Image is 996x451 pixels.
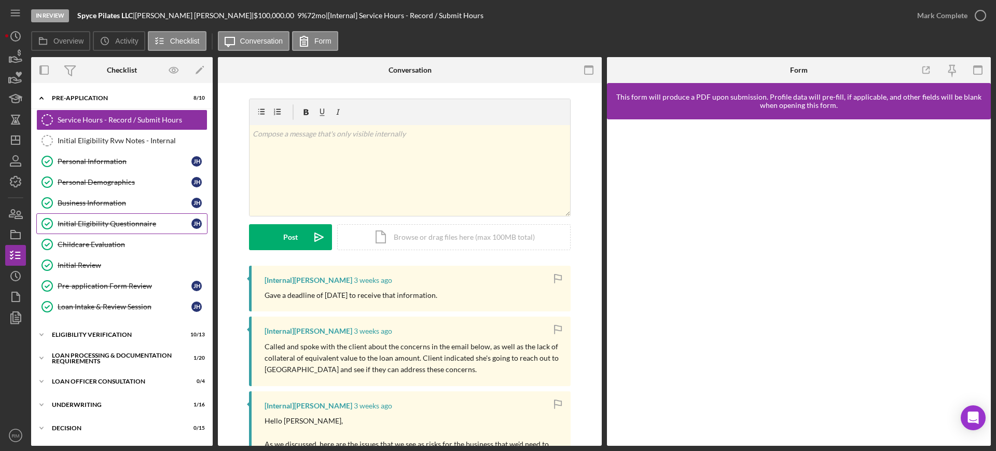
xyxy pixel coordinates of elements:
div: Open Intercom Messenger [961,405,986,430]
div: [Internal] [PERSON_NAME] [265,327,352,335]
a: Personal InformationJH [36,151,208,172]
time: 2025-08-05 19:50 [354,402,392,410]
button: Conversation [218,31,290,51]
div: This form will produce a PDF upon submission. Profile data will pre-fill, if applicable, and othe... [612,93,986,110]
div: J H [191,302,202,312]
p: Hello [PERSON_NAME], [265,415,560,427]
label: Checklist [170,37,200,45]
a: Childcare Evaluation [36,234,208,255]
div: Loan Officer Consultation [52,378,179,385]
button: Overview [31,31,90,51]
div: J H [191,177,202,187]
label: Activity [115,37,138,45]
div: [PERSON_NAME] [PERSON_NAME] | [135,11,254,20]
div: Pre-Application [52,95,179,101]
a: Pre-application Form ReviewJH [36,276,208,296]
div: Business Information [58,199,191,207]
div: [Internal] [PERSON_NAME] [265,402,352,410]
div: J H [191,198,202,208]
button: Form [292,31,338,51]
div: J H [191,218,202,229]
div: Decision [52,425,179,431]
div: 10 / 13 [186,332,205,338]
div: 72 mo [307,11,326,20]
label: Conversation [240,37,283,45]
div: Service Hours - Record / Submit Hours [58,116,207,124]
a: Loan Intake & Review SessionJH [36,296,208,317]
iframe: Lenderfit form [617,130,981,435]
div: J H [191,281,202,291]
div: Personal Information [58,157,191,166]
div: Checklist [107,66,137,74]
div: Loan Processing & Documentation Requirements [52,352,179,364]
a: Business InformationJH [36,193,208,213]
p: Called and spoke with the client about the concerns in the email below, as well as the lack of co... [265,341,560,376]
div: Initial Review [58,261,207,269]
a: Initial Eligibility Rvw Notes - Internal [36,130,208,151]
time: 2025-08-05 20:17 [354,276,392,284]
button: RM [5,425,26,446]
button: Mark Complete [907,5,991,26]
div: 9 % [297,11,307,20]
div: Underwriting [52,402,179,408]
a: Initial Eligibility QuestionnaireJH [36,213,208,234]
time: 2025-08-05 20:17 [354,327,392,335]
div: [Internal] [PERSON_NAME] [265,276,352,284]
button: Activity [93,31,145,51]
a: Initial Review [36,255,208,276]
div: $100,000.00 [254,11,297,20]
label: Overview [53,37,84,45]
div: Initial Eligibility Rvw Notes - Internal [58,136,207,145]
div: Eligibility Verification [52,332,179,338]
div: Personal Demographics [58,178,191,186]
div: 0 / 4 [186,378,205,385]
div: | [77,11,135,20]
label: Form [314,37,331,45]
div: Initial Eligibility Questionnaire [58,220,191,228]
div: Childcare Evaluation [58,240,207,249]
div: Conversation [389,66,432,74]
a: Service Hours - Record / Submit Hours [36,110,208,130]
div: 8 / 10 [186,95,205,101]
div: Post [283,224,298,250]
button: Post [249,224,332,250]
div: Loan Intake & Review Session [58,303,191,311]
div: 1 / 16 [186,402,205,408]
a: Personal DemographicsJH [36,172,208,193]
p: Gave a deadline of [DATE] to receive that information. [265,290,437,301]
b: Spyce Pilates LLC [77,11,133,20]
div: In Review [31,9,69,22]
div: Form [790,66,808,74]
div: 0 / 15 [186,425,205,431]
div: Mark Complete [917,5,967,26]
div: J H [191,156,202,167]
button: Checklist [148,31,206,51]
div: | [Internal] Service Hours - Record / Submit Hours [326,11,483,20]
text: RM [12,433,20,439]
div: Pre-application Form Review [58,282,191,290]
div: 1 / 20 [186,355,205,361]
